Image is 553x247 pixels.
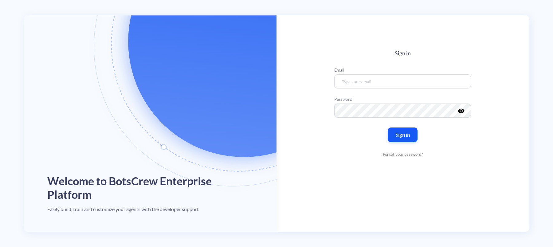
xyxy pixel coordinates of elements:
label: Email [334,67,471,73]
h4: Easily build, train and customize your agents with the developer support [47,206,199,212]
label: Password [334,96,471,102]
button: visibility [458,107,464,111]
a: Forgot your password? [334,151,471,158]
h1: Welcome to BotsCrew Enterprise Platform [47,174,253,201]
h4: Sign in [334,50,471,57]
i: visibility [458,107,465,115]
button: Sign in [388,127,418,142]
input: Type your email [334,74,471,88]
